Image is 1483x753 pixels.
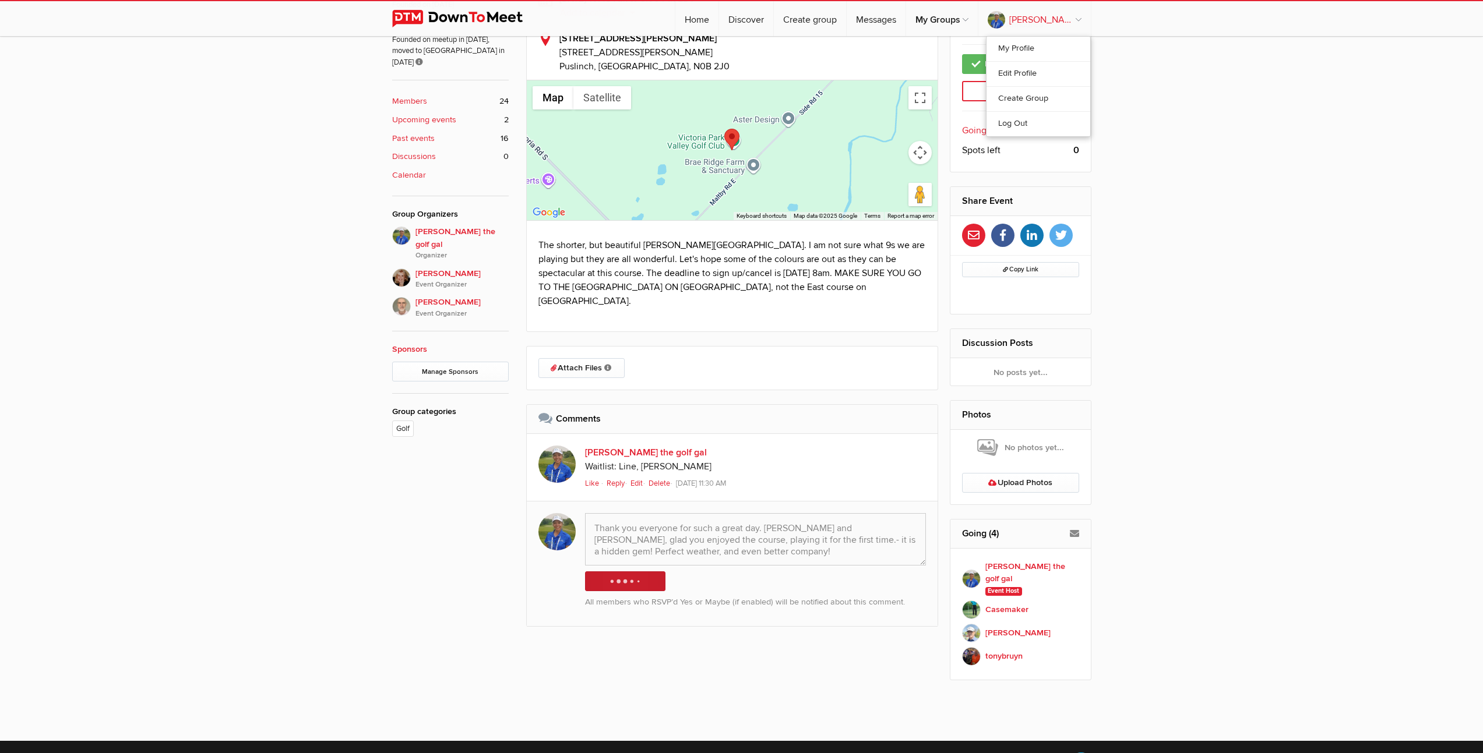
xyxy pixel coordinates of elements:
[530,205,568,220] img: Google
[719,1,773,36] a: Discover
[392,268,411,287] img: Caroline Nesbitt
[962,645,1079,668] a: tonybruyn
[392,22,509,68] span: Founded on meetup in [DATE], moved to [GEOGRAPHIC_DATA] in [DATE]
[962,262,1079,277] button: Copy Link
[415,267,509,291] span: [PERSON_NAME]
[737,212,787,220] button: Keyboard shortcuts
[415,250,509,261] i: Organizer
[630,479,647,488] a: Edit
[392,227,509,261] a: [PERSON_NAME] the golf galOrganizer
[887,213,934,219] a: Report a map error
[962,519,1079,547] h2: Going (4)
[962,54,1079,74] a: I'm going
[392,10,541,27] img: DownToMeet
[978,1,1091,36] a: [PERSON_NAME] the golf gal
[392,95,509,108] a: Members 24
[415,309,509,319] i: Event Organizer
[501,132,509,145] span: 16
[585,479,601,488] a: Like
[977,438,1064,458] span: No photos yet...
[962,621,1079,645] a: [PERSON_NAME]
[962,409,991,420] a: Photos
[962,600,981,619] img: Casemaker
[649,479,674,488] a: Delete
[950,358,1091,386] div: No posts yet...
[962,473,1079,493] a: Upload Photos
[499,95,509,108] span: 24
[503,150,509,163] span: 0
[504,114,509,126] span: 2
[864,213,880,219] a: Terms (opens in new tab)
[962,647,981,666] img: tonybruyn
[985,587,1022,596] span: Event Host
[392,114,456,126] b: Upcoming events
[987,61,1090,86] a: Edit Profile
[774,1,846,36] a: Create group
[392,362,509,381] a: Manage Sponsors
[559,61,730,72] span: Puslinch, [GEOGRAPHIC_DATA], N0B 2J0
[585,479,599,488] span: Like
[906,1,978,36] a: My Groups
[676,479,726,488] span: [DATE] 11:30 AM
[392,114,509,126] a: Upcoming events 2
[559,33,717,44] b: [STREET_ADDRESS][PERSON_NAME]
[392,290,509,319] a: [PERSON_NAME]Event Organizer
[538,405,927,433] h2: Comments
[392,208,509,221] div: Group Organizers
[573,86,631,109] button: Show satellite imagery
[392,227,411,245] img: Beth the golf gal
[962,123,987,137] span: Going
[987,37,1090,61] a: My Profile
[415,280,509,290] i: Event Organizer
[538,238,927,308] p: The shorter, but beautiful [PERSON_NAME][GEOGRAPHIC_DATA]. I am not sure what 9s we are playing b...
[962,81,1079,102] div: Event Full
[847,1,906,36] a: Messages
[985,627,1051,639] b: [PERSON_NAME]
[962,560,1079,598] a: [PERSON_NAME] the golf gal Event Host
[392,132,435,145] b: Past events
[538,446,576,483] img: Beth the golf gal
[962,570,981,588] img: Beth the golf gal
[675,1,718,36] a: Home
[908,183,932,206] button: Drag Pegman onto the map to open Street View
[794,213,857,219] span: Map data ©2025 Google
[1073,143,1079,157] b: 0
[392,261,509,291] a: [PERSON_NAME]Event Organizer
[559,45,927,59] span: [STREET_ADDRESS][PERSON_NAME]
[415,296,509,319] span: [PERSON_NAME]
[962,624,981,642] img: Mike N
[392,150,436,163] b: Discussions
[985,560,1079,585] b: [PERSON_NAME] the golf gal
[962,187,1079,215] h2: Share Event
[985,603,1028,616] b: Casemaker
[908,141,932,164] button: Map camera controls
[392,132,509,145] a: Past events 16
[987,111,1090,136] a: Log Out
[585,596,927,609] p: All members who RSVP’d Yes or Maybe (if enabled) will be notified about this comment.
[962,598,1079,621] a: Casemaker
[392,169,426,182] b: Calendar
[962,337,1033,349] a: Discussion Posts
[392,169,509,182] a: Calendar
[585,459,927,475] div: Waitlist: Line, [PERSON_NAME]
[607,479,629,488] a: Reply
[392,344,427,354] a: Sponsors
[392,297,411,316] img: Greg Mais
[987,86,1090,111] a: Create Group
[585,447,707,458] a: [PERSON_NAME] the golf gal
[908,86,932,109] button: Toggle fullscreen view
[392,405,509,418] div: Group categories
[538,358,625,378] a: Attach Files
[533,86,573,109] button: Show street map
[392,150,509,163] a: Discussions 0
[530,205,568,220] a: Open this area in Google Maps (opens a new window)
[985,650,1023,663] b: tonybruyn
[392,95,427,108] b: Members
[415,225,509,261] span: [PERSON_NAME] the golf gal
[962,143,1001,157] span: Spots left
[1003,266,1038,273] span: Copy Link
